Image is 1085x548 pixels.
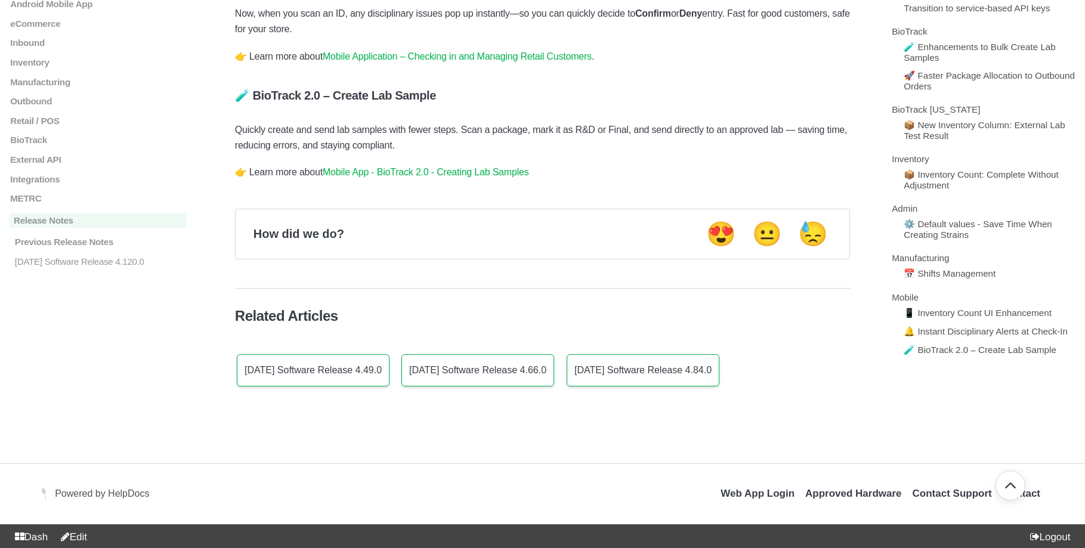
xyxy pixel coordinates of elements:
[892,154,929,164] a: Inventory
[55,488,149,499] span: Powered by HelpDocs
[9,174,186,184] a: Integrations
[892,253,949,263] a: Manufacturing
[9,135,186,145] a: BioTrack
[996,470,1025,500] button: Go back to top of document
[892,26,927,36] a: BioTrack
[49,487,149,499] a: Opens in a new tab
[409,365,546,376] p: [DATE] Software Release 4.66.0
[904,345,1056,355] a: 🧪 BioTrack 2.0 – Create Lab Sample
[254,227,344,241] p: How did we do?
[721,488,795,499] a: Opens in a new tab
[904,3,1050,13] a: Transition to service-based API keys
[323,51,592,61] a: Mobile Application – Checking in and Managing Retail Customers
[904,308,1052,318] a: 📱 Inventory Count UI Enhancement
[42,488,46,500] img: Flourish Help Center
[892,104,980,114] a: BioTrack [US_STATE]
[913,488,992,499] a: Opens in a new tab
[703,219,740,249] button: Positive feedback button
[9,18,186,29] a: eCommerce
[904,42,1056,63] a: 🧪 Enhancements to Bulk Create Lab Samples
[9,237,186,247] a: Previous Release Notes
[904,120,1065,141] a: 📦 New Inventory Column: External Lab Test Result
[567,354,719,386] a: [DATE] Software Release 4.84.0
[14,237,187,247] p: Previous Release Notes
[679,8,702,18] strong: Deny
[904,70,1075,91] a: 🚀 Faster Package Allocation to Outbound Orders
[237,354,390,386] a: [DATE] Software Release 4.49.0
[10,531,48,543] a: Dash
[9,213,186,228] a: Release Notes
[323,167,529,177] a: Mobile App - BioTrack 2.0 - Creating Lab Samples
[904,219,1052,240] a: ⚙️ Default values - Save Time When Creating Strains
[235,165,850,180] p: 👉 Learn more about
[9,194,186,204] a: METRC
[9,38,186,48] a: Inbound
[9,116,186,126] a: Retail / POS
[245,365,382,376] p: [DATE] Software Release 4.49.0
[9,154,186,165] a: External API
[892,203,917,213] a: Admin
[805,488,902,499] a: Opens in a new tab
[235,49,850,64] p: 👉 Learn more about .
[904,169,1059,190] a: 📦 Inventory Count: Complete Without Adjustment
[401,354,554,386] a: [DATE] Software Release 4.66.0
[14,256,187,267] p: [DATE] Software Release 4.120.0
[574,365,712,376] p: [DATE] Software Release 4.84.0
[635,8,671,18] strong: Confirm
[904,268,996,278] a: 📅 Shifts Management
[55,531,87,543] a: Edit
[235,88,850,103] h5: 🧪 BioTrack 2.0 – Create Lab Sample
[42,487,49,499] a: Opens in a new tab
[9,77,186,87] a: Manufacturing
[9,256,186,267] a: [DATE] Software Release 4.120.0
[235,308,850,324] h4: Related Articles
[1003,488,1040,499] a: Contact
[795,219,831,249] button: Negative feedback button
[749,219,786,249] button: Neutral feedback button
[892,292,919,302] a: Mobile
[9,57,186,67] a: Inventory
[235,6,850,37] p: Now, when you scan an ID, any disciplinary issues pop up instantly—so you can quickly decide to o...
[904,326,1068,336] a: 🔔 Instant Disciplinary Alerts at Check-In
[9,96,186,106] a: Outbound
[235,122,850,153] p: Quickly create and send lab samples with fewer steps. Scan a package, mark it as R&D or Final, an...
